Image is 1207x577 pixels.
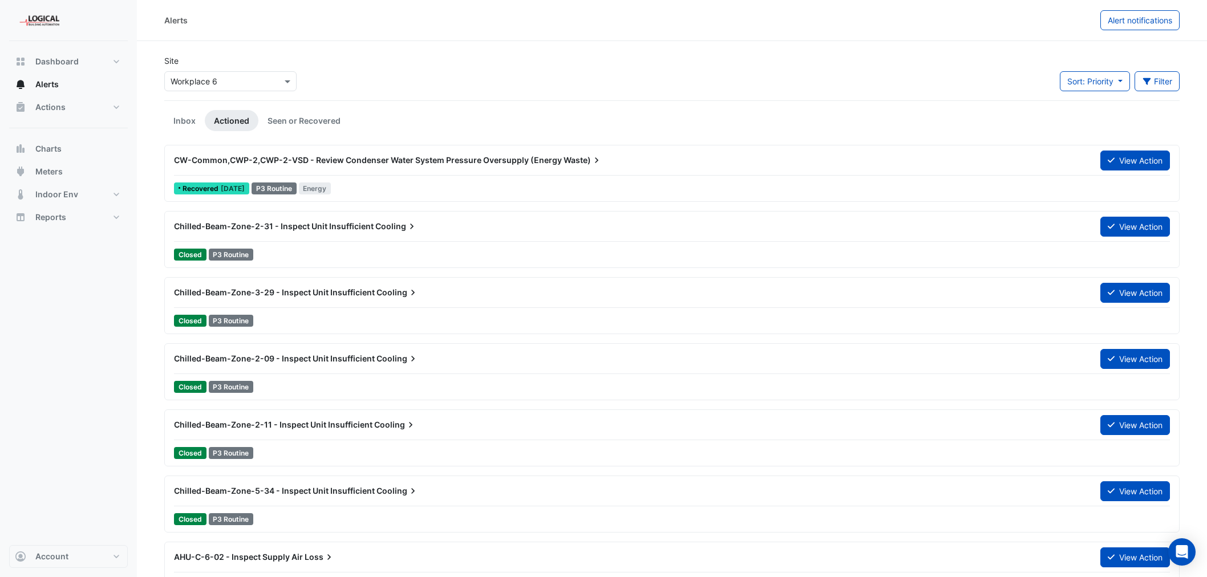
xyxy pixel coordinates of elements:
span: AHU-C-6-02 - Inspect Supply Air [174,552,303,562]
span: Closed [174,315,206,327]
button: Filter [1135,71,1180,91]
span: Reports [35,212,66,223]
label: Site [164,55,179,67]
div: P3 Routine [209,447,254,459]
button: Charts [9,137,128,160]
span: Actions [35,101,66,113]
app-icon: Dashboard [15,56,26,67]
a: Actioned [205,110,258,131]
span: Loss [305,551,335,563]
div: P3 Routine [209,381,254,393]
button: View Action [1100,217,1170,237]
span: Closed [174,249,206,261]
div: P3 Routine [252,182,297,194]
button: View Action [1100,151,1170,170]
span: Indoor Env [35,189,78,200]
span: Energy [299,182,331,194]
button: Alert notifications [1100,10,1180,30]
span: Alerts [35,79,59,90]
span: Meters [35,166,63,177]
a: Inbox [164,110,205,131]
a: Seen or Recovered [258,110,350,131]
span: Thu 22-May-2025 07:00 AEST [221,184,245,193]
span: Alert notifications [1108,15,1172,25]
span: Closed [174,447,206,459]
button: View Action [1100,415,1170,435]
span: Cooling [376,353,419,364]
app-icon: Indoor Env [15,189,26,200]
div: Open Intercom Messenger [1168,538,1196,566]
span: Cooling [374,419,416,430]
button: View Action [1100,283,1170,303]
span: Closed [174,381,206,393]
span: Charts [35,143,62,155]
span: Recovered [183,185,221,192]
button: View Action [1100,349,1170,369]
span: Chilled-Beam-Zone-2-09 - Inspect Unit Insufficient [174,353,375,363]
div: Alerts [164,14,188,26]
span: Dashboard [35,56,79,67]
span: Cooling [375,221,418,232]
button: Sort: Priority [1060,71,1130,91]
span: Chilled-Beam-Zone-3-29 - Inspect Unit Insufficient [174,287,375,297]
span: Waste) [564,155,602,166]
div: P3 Routine [209,315,254,327]
app-icon: Reports [15,212,26,223]
span: Closed [174,513,206,525]
span: Chilled-Beam-Zone-5-34 - Inspect Unit Insufficient [174,486,375,495]
button: Account [9,545,128,568]
button: Actions [9,96,128,119]
div: P3 Routine [209,513,254,525]
span: Cooling [376,287,419,298]
span: Sort: Priority [1067,76,1113,86]
app-icon: Meters [15,166,26,177]
span: Account [35,551,68,562]
button: Reports [9,206,128,229]
span: Chilled-Beam-Zone-2-31 - Inspect Unit Insufficient [174,221,374,231]
button: Meters [9,160,128,183]
span: Chilled-Beam-Zone-2-11 - Inspect Unit Insufficient [174,420,372,429]
button: View Action [1100,547,1170,567]
button: Dashboard [9,50,128,73]
div: P3 Routine [209,249,254,261]
app-icon: Charts [15,143,26,155]
img: Company Logo [14,9,65,32]
button: View Action [1100,481,1170,501]
button: Indoor Env [9,183,128,206]
span: CW-Common,CWP-2,CWP-2-VSD - Review Condenser Water System Pressure Oversupply (Energy [174,155,562,165]
span: Cooling [376,485,419,497]
app-icon: Alerts [15,79,26,90]
button: Alerts [9,73,128,96]
app-icon: Actions [15,101,26,113]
